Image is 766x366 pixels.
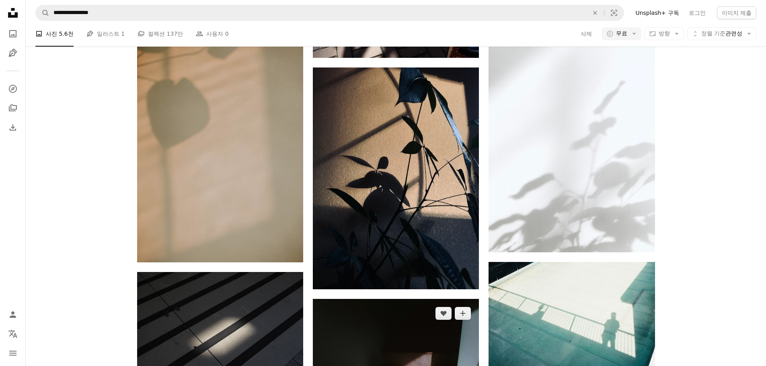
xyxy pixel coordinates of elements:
button: 컬렉션에 추가 [455,307,471,320]
button: Unsplash 검색 [36,5,49,20]
button: 언어 [5,326,21,342]
a: 거리를 걷는 사람 [489,313,655,321]
span: 관련성 [701,30,742,38]
button: 이미지 제출 [717,6,756,19]
img: 벽에 램프의 그림자 [137,12,303,262]
span: 137만 [167,29,183,38]
button: 좋아요 [435,307,452,320]
img: 식물이 벽에 그림자를 드리우고 있습니다. [313,67,479,289]
a: 로그인 [684,6,711,19]
span: 정렬 기준 [701,30,725,37]
a: 흰색과 검은 색 줄무늬 천장 [137,331,303,338]
button: 메뉴 [5,345,21,361]
a: Unsplash+ 구독 [630,6,684,19]
button: 정렬 기준관련성 [687,27,756,40]
span: 무료 [616,30,627,38]
a: 식물이 벽에 그림자를 드리우고 있습니다. [313,175,479,182]
span: 0 [225,29,229,38]
button: 시각적 검색 [604,5,624,20]
a: 로그인 / 가입 [5,307,21,323]
button: 무료 [602,27,641,40]
a: 사용자 0 [196,21,228,47]
a: 홈 — Unsplash [5,5,21,22]
button: 삭제 [586,5,604,20]
a: 컬렉션 [5,100,21,116]
a: 흰색과 검은 색 꽃 무늬 직물 [489,138,655,145]
img: 흰색과 검은 색 꽃 무늬 직물 [489,31,655,252]
a: 다운로드 내역 [5,119,21,135]
button: 삭제 [580,27,592,40]
span: 1 [121,29,125,38]
button: 방향 [645,27,684,40]
a: 사진 [5,26,21,42]
form: 사이트 전체에서 이미지 찾기 [35,5,624,21]
a: 일러스트 1 [86,21,125,47]
a: 컬렉션 137만 [138,21,183,47]
a: 탐색 [5,81,21,97]
a: 일러스트 [5,45,21,61]
a: 벽에 램프의 그림자 [137,133,303,141]
span: 방향 [659,30,670,37]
